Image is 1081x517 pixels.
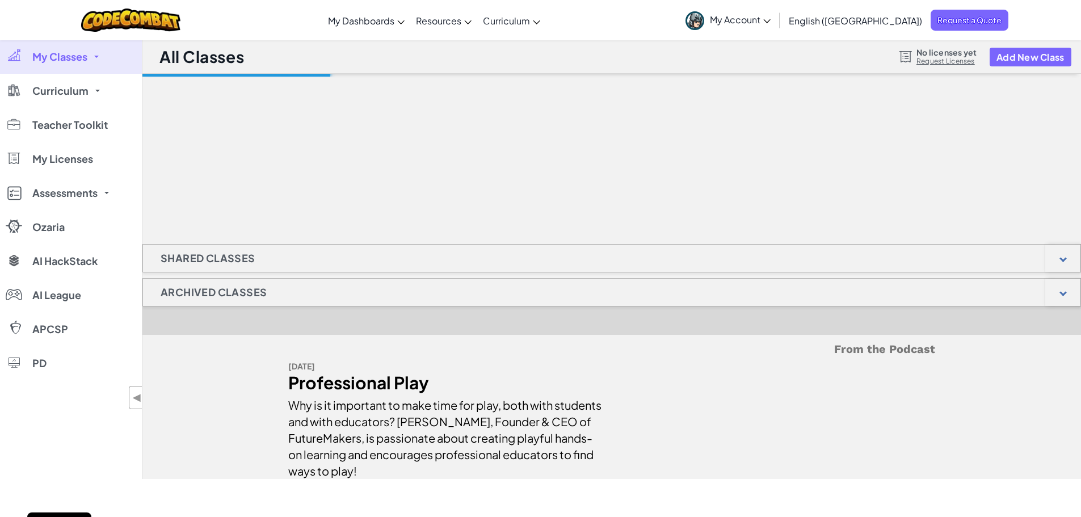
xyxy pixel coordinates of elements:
h1: Archived Classes [143,278,284,306]
h5: From the Podcast [288,341,935,358]
span: Curriculum [483,15,530,27]
a: Request a Quote [931,10,1008,31]
a: My Account [680,2,776,38]
a: English ([GEOGRAPHIC_DATA]) [783,5,928,36]
a: Request Licenses [916,57,977,66]
span: AI HackStack [32,256,98,266]
span: No licenses yet [916,48,977,57]
a: Curriculum [477,5,546,36]
span: AI League [32,290,81,300]
span: Curriculum [32,86,89,96]
span: ◀ [132,389,142,406]
span: Assessments [32,188,98,198]
a: Resources [410,5,477,36]
span: Teacher Toolkit [32,120,108,130]
div: Professional Play [288,375,603,391]
span: My Dashboards [328,15,394,27]
span: My Account [710,14,771,26]
span: Ozaria [32,222,65,232]
div: [DATE] [288,358,603,375]
span: Resources [416,15,461,27]
h1: All Classes [159,46,244,68]
span: English ([GEOGRAPHIC_DATA]) [789,15,922,27]
img: CodeCombat logo [81,9,180,32]
span: My Licenses [32,154,93,164]
span: My Classes [32,52,87,62]
img: avatar [685,11,704,30]
h1: Shared Classes [143,244,273,272]
button: Add New Class [990,48,1071,66]
a: My Dashboards [322,5,410,36]
div: Why is it important to make time for play, both with students and with educators? [PERSON_NAME], ... [288,391,603,479]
